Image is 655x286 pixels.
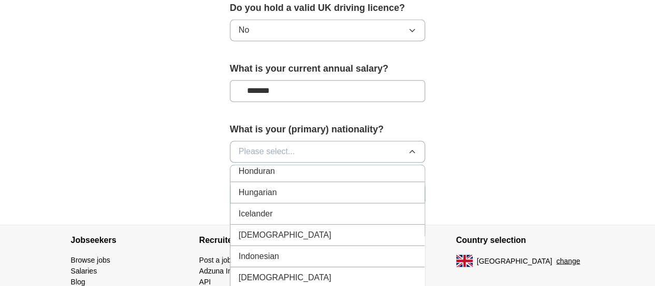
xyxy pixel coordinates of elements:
[199,255,231,264] a: Post a job
[71,266,97,275] a: Salaries
[239,250,279,262] span: Indonesian
[230,62,426,76] label: What is your current annual salary?
[239,207,273,220] span: Icelander
[71,255,110,264] a: Browse jobs
[230,122,426,137] label: What is your (primary) nationality?
[230,1,426,15] label: Do you hold a valid UK driving licence?
[239,165,275,177] span: Honduran
[456,225,585,254] h4: Country selection
[230,19,426,41] button: No
[556,255,580,266] button: change
[199,277,211,285] a: API
[230,141,426,162] button: Please select...
[71,277,85,285] a: Blog
[239,271,331,283] span: [DEMOGRAPHIC_DATA]
[456,254,473,267] img: UK flag
[239,145,295,158] span: Please select...
[239,186,277,198] span: Hungarian
[199,266,263,275] a: Adzuna Intelligence
[477,255,552,266] span: [GEOGRAPHIC_DATA]
[239,228,331,241] span: [DEMOGRAPHIC_DATA]
[239,24,249,36] span: No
